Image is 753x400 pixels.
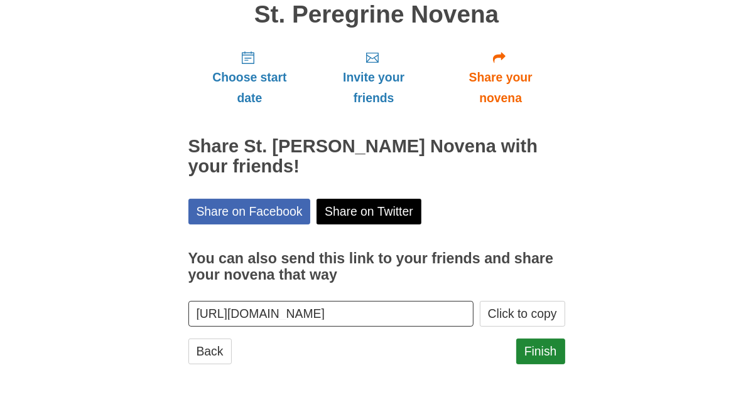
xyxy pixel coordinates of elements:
span: Share your novena [449,67,553,108]
a: Finish [516,339,565,364]
a: Invite your friends [311,40,436,115]
a: Share on Twitter [317,199,421,224]
h3: You can also send this link to your friends and share your novena that way [188,251,565,283]
a: Share your novena [436,40,565,115]
a: Share on Facebook [188,199,311,224]
span: Invite your friends [323,67,423,108]
h1: St. Peregrine Novena [188,1,565,28]
button: Click to copy [480,301,565,327]
a: Back [188,339,232,364]
h2: Share St. [PERSON_NAME] Novena with your friends! [188,137,565,177]
a: Choose start date [188,40,311,115]
span: Choose start date [201,67,299,108]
